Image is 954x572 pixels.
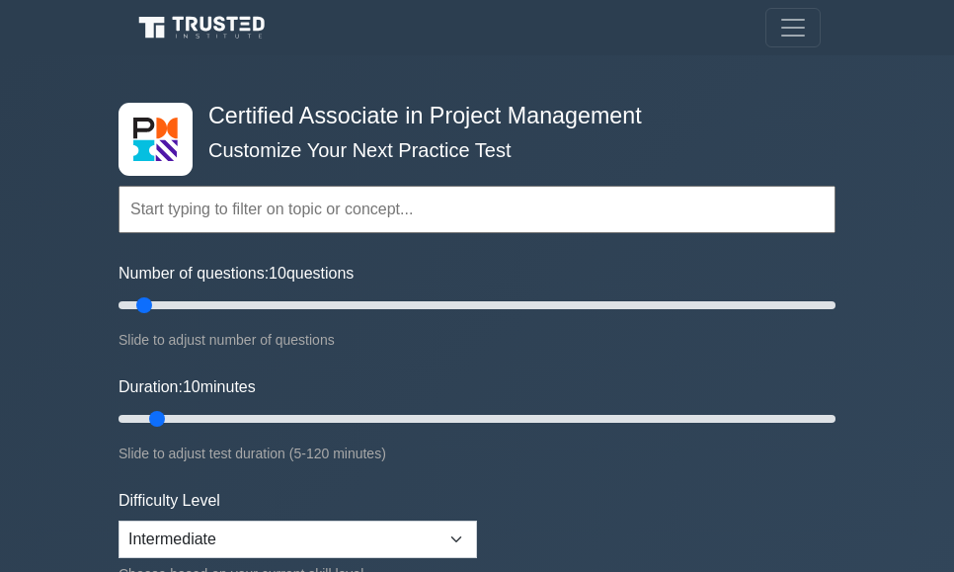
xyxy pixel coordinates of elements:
[119,328,835,352] div: Slide to adjust number of questions
[119,489,220,513] label: Difficulty Level
[119,186,835,233] input: Start typing to filter on topic or concept...
[119,375,256,399] label: Duration: minutes
[119,442,835,465] div: Slide to adjust test duration (5-120 minutes)
[119,262,354,286] label: Number of questions: questions
[200,103,739,130] h4: Certified Associate in Project Management
[269,265,286,282] span: 10
[765,8,821,47] button: Toggle navigation
[183,378,200,395] span: 10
